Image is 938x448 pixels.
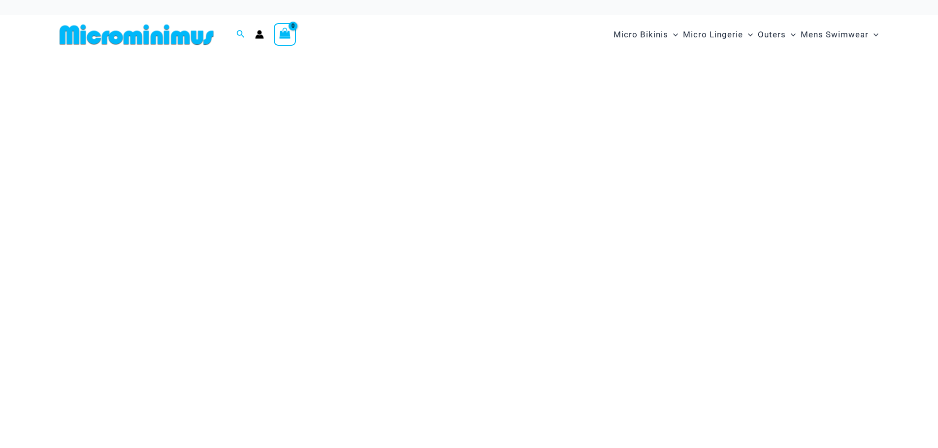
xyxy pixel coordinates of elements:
a: Mens SwimwearMenu ToggleMenu Toggle [798,20,881,50]
img: Waves Breaking Ocean Bikini Pack [54,65,885,347]
span: Micro Bikinis [614,22,668,47]
a: View Shopping Cart, empty [274,23,296,46]
span: Outers [758,22,786,47]
span: Menu Toggle [743,22,753,47]
img: MM SHOP LOGO FLAT [56,24,218,46]
span: Mens Swimwear [801,22,869,47]
span: Menu Toggle [668,22,678,47]
a: OutersMenu ToggleMenu Toggle [755,20,798,50]
span: Menu Toggle [786,22,796,47]
span: Micro Lingerie [683,22,743,47]
nav: Site Navigation [610,18,883,51]
span: Menu Toggle [869,22,878,47]
a: Micro BikinisMenu ToggleMenu Toggle [611,20,680,50]
a: Micro LingerieMenu ToggleMenu Toggle [680,20,755,50]
a: Account icon link [255,30,264,39]
a: Search icon link [236,29,245,41]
